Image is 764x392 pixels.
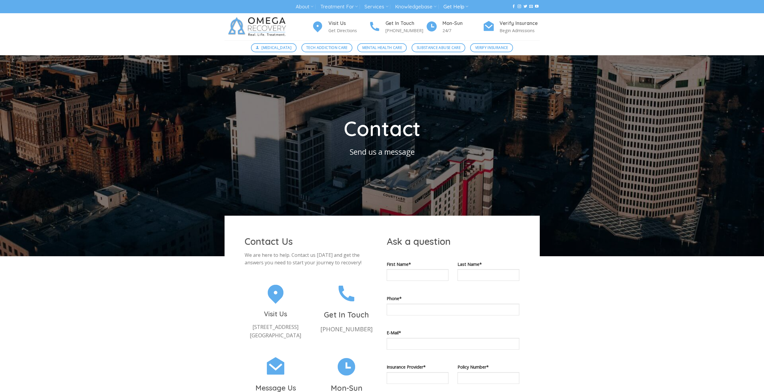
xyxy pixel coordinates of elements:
[387,295,520,302] label: Phone*
[369,20,426,34] a: Get In Touch [PHONE_NUMBER]
[442,27,483,34] p: 24/7
[535,5,539,9] a: Follow on YouTube
[316,282,377,334] a: Get In Touch [PHONE_NUMBER]
[387,236,451,247] span: Ask a question
[328,27,369,34] p: Get Directions
[442,20,483,27] h4: Mon-Sun
[306,45,348,50] span: Tech Addiction Care
[443,1,468,12] a: Get Help
[261,45,291,50] span: [MEDICAL_DATA]
[296,1,313,12] a: About
[350,147,415,157] span: Send us a message
[518,5,521,9] a: Follow on Instagram
[500,20,540,27] h4: Verify Insurance
[475,45,508,50] span: Verify Insurance
[385,20,426,27] h4: Get In Touch
[387,261,448,268] label: First Name*
[245,282,307,340] a: Visit Us [STREET_ADDRESS][GEOGRAPHIC_DATA]
[470,43,513,52] a: Verify Insurance
[320,1,358,12] a: Treatment For
[245,251,378,267] p: We are here to help. Contact us [DATE] and get the answers you need to start your journey to reco...
[395,1,436,12] a: Knowledgebase
[245,236,293,247] span: Contact Us
[301,43,353,52] a: Tech Addiction Care
[387,363,448,370] label: Insurance Provider*
[524,5,527,9] a: Follow on Twitter
[362,45,402,50] span: Mental Health Care
[512,5,515,9] a: Follow on Facebook
[357,43,407,52] a: Mental Health Care
[364,1,388,12] a: Services
[344,116,421,141] span: Contact
[385,27,426,34] p: [PHONE_NUMBER]
[483,20,540,34] a: Verify Insurance Begin Admissions
[245,309,307,319] h3: Visit Us
[316,324,377,334] p: [PHONE_NUMBER]
[500,27,540,34] p: Begin Admissions
[457,261,519,268] label: Last Name*
[417,45,461,50] span: Substance Abuse Care
[328,20,369,27] h4: Visit Us
[529,5,533,9] a: Send us an email
[245,323,307,339] p: [STREET_ADDRESS] [GEOGRAPHIC_DATA]
[412,43,465,52] a: Substance Abuse Care
[316,309,377,321] h3: Get In Touch
[251,43,297,52] a: [MEDICAL_DATA]
[457,363,519,370] label: Policy Number*
[387,329,520,336] label: E-Mail*
[312,20,369,34] a: Visit Us Get Directions
[225,13,292,40] img: Omega Recovery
